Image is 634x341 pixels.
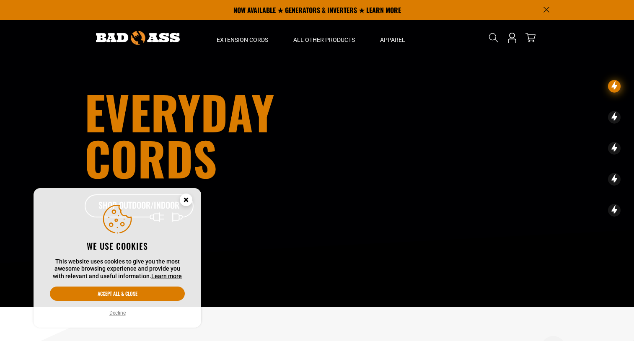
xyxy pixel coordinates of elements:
[85,89,364,181] h1: Everyday cords
[50,287,185,301] button: Accept all & close
[281,20,367,55] summary: All Other Products
[151,273,182,279] a: Learn more
[367,20,418,55] summary: Apparel
[34,188,201,328] aside: Cookie Consent
[50,240,185,251] h2: We use cookies
[107,309,128,317] button: Decline
[204,20,281,55] summary: Extension Cords
[217,36,268,44] span: Extension Cords
[96,31,180,45] img: Bad Ass Extension Cords
[50,258,185,280] p: This website uses cookies to give you the most awesome browsing experience and provide you with r...
[293,36,355,44] span: All Other Products
[380,36,405,44] span: Apparel
[487,31,500,44] summary: Search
